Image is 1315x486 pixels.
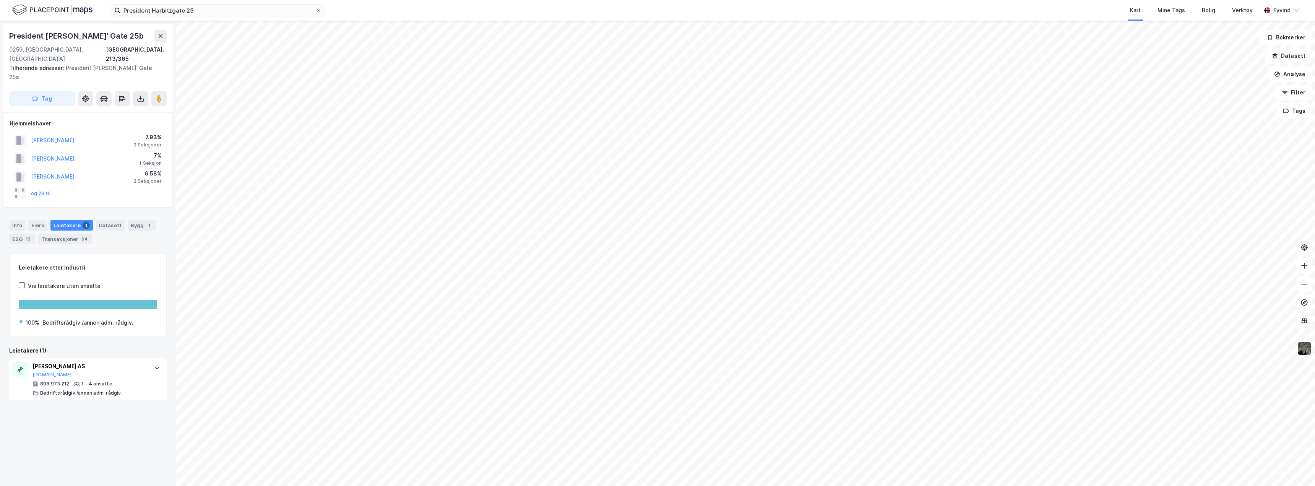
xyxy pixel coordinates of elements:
div: Verktøy [1232,6,1253,15]
div: 0259, [GEOGRAPHIC_DATA], [GEOGRAPHIC_DATA] [9,45,106,63]
div: Kontrollprogram for chat [1277,449,1315,486]
div: 1 [82,221,90,229]
div: ESG [9,234,35,244]
div: 7.93% [134,133,162,142]
div: 2 Seksjoner [134,142,162,148]
div: President [PERSON_NAME]' Gate 25b [9,30,145,42]
button: Bokmerker [1260,30,1312,45]
input: Søk på adresse, matrikkel, gårdeiere, leietakere eller personer [120,5,315,16]
div: Eyvind [1273,6,1291,15]
div: 6.58% [134,169,162,178]
div: 898 973 212 [40,381,69,387]
img: 9k= [1297,341,1312,356]
span: Tilhørende adresser: [9,65,66,71]
div: Mine Tags [1158,6,1185,15]
div: Kart [1130,6,1141,15]
div: Info [9,220,25,231]
div: 94 [80,235,89,243]
button: [DOMAIN_NAME] [32,372,72,378]
div: 1 [145,221,153,229]
button: Tag [9,91,75,106]
div: Bedriftsrådgiv./annen adm. rådgiv. [40,390,122,396]
div: 100% [26,318,39,327]
div: 19 [24,235,32,243]
div: Leietakere (1) [9,346,167,355]
div: 7% [139,151,162,160]
div: Transaksjoner [38,234,92,244]
div: 1 Seksjon [139,160,162,166]
div: [GEOGRAPHIC_DATA], 213/365 [106,45,167,63]
div: President [PERSON_NAME]' Gate 25a [9,63,161,82]
button: Datasett [1265,48,1312,63]
button: Tags [1276,103,1312,119]
div: 2 Seksjoner [134,178,162,184]
div: Leietakere [50,220,93,231]
div: Bedriftsrådgiv./annen adm. rådgiv. [42,318,133,327]
div: Hjemmelshaver [10,119,166,128]
button: Filter [1275,85,1312,100]
div: 1 - 4 ansatte [81,381,112,387]
div: Bolig [1202,6,1215,15]
div: [PERSON_NAME] AS [32,362,146,371]
iframe: Chat Widget [1277,449,1315,486]
div: Bygg [128,220,156,231]
button: Analyse [1268,67,1312,82]
div: Eiere [28,220,47,231]
div: Datasett [96,220,125,231]
img: logo.f888ab2527a4732fd821a326f86c7f29.svg [12,3,93,17]
div: Vis leietakere uten ansatte [28,281,101,291]
div: Leietakere etter industri [19,263,157,272]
